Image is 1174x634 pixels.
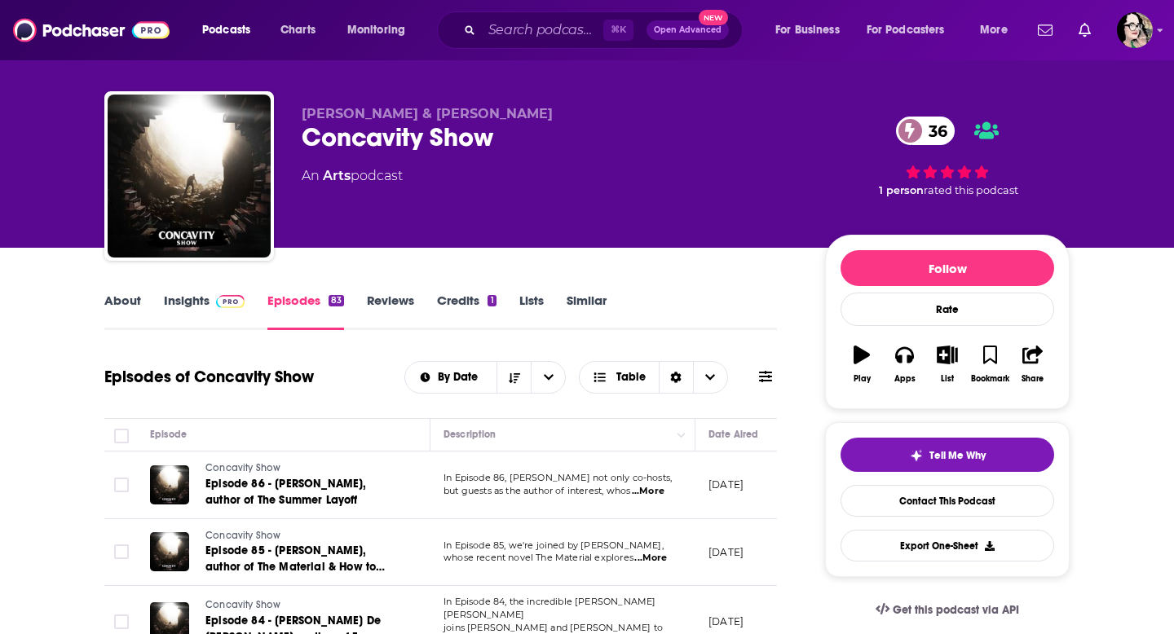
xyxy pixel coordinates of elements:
button: Apps [883,335,925,394]
span: Table [616,372,646,383]
span: Podcasts [202,19,250,42]
div: Apps [894,374,916,384]
a: Charts [270,17,325,43]
div: Sort Direction [659,362,693,393]
a: Concavity Show [205,598,401,613]
button: Follow [841,250,1054,286]
a: Contact This Podcast [841,485,1054,517]
span: Get this podcast via API [893,603,1019,617]
div: Play [854,374,871,384]
span: ...More [634,552,667,565]
a: About [104,293,141,330]
a: Episode 85 - [PERSON_NAME], author of The Material & How to Behave in a Crowd [205,543,401,575]
span: For Business [775,19,840,42]
button: open menu [764,17,860,43]
a: Similar [567,293,607,330]
p: [DATE] [708,545,744,559]
span: More [980,19,1008,42]
span: Monitoring [347,19,405,42]
img: tell me why sparkle [910,449,923,462]
p: [DATE] [708,478,744,491]
button: tell me why sparkleTell Me Why [841,438,1054,472]
span: 36 [912,117,956,145]
a: Episode 86 - [PERSON_NAME], author of The Summer Layoff [205,476,401,509]
div: An podcast [302,166,403,186]
span: In Episode 86, [PERSON_NAME] not only co-hosts, [444,472,672,483]
span: Tell Me Why [929,449,986,462]
button: Open AdvancedNew [647,20,729,40]
span: but guests as the author of interest, whos [444,485,630,496]
div: Share [1022,374,1044,384]
button: Play [841,335,883,394]
span: By Date [438,372,483,383]
h1: Episodes of Concavity Show [104,367,314,387]
button: open menu [336,17,426,43]
div: Rate [841,293,1054,326]
img: Concavity Show [108,95,271,258]
img: Podchaser - Follow, Share and Rate Podcasts [13,15,170,46]
button: open menu [405,372,497,383]
span: New [699,10,728,25]
span: 1 person [879,184,924,196]
h2: Choose List sort [404,361,567,394]
div: Episode [150,425,187,444]
a: 36 [896,117,956,145]
span: Toggle select row [114,614,129,629]
span: Charts [280,19,316,42]
div: List [941,374,954,384]
button: open menu [191,17,271,43]
span: Episode 86 - [PERSON_NAME], author of The Summer Layoff [205,477,367,507]
button: Share [1012,335,1054,394]
button: Choose View [579,361,728,394]
a: Episodes83 [267,293,344,330]
span: Toggle select row [114,478,129,492]
div: Search podcasts, credits, & more... [452,11,758,49]
span: Open Advanced [654,26,722,34]
div: Description [444,425,496,444]
button: Bookmark [969,335,1011,394]
a: Concavity Show [205,461,401,476]
a: Get this podcast via API [863,590,1032,630]
img: User Profile [1117,12,1153,48]
button: List [926,335,969,394]
span: Concavity Show [205,530,280,541]
span: In Episode 85, we're joined by [PERSON_NAME], [444,539,664,551]
span: Toggle select row [114,544,129,559]
span: Concavity Show [205,462,280,473]
button: Sort Direction [497,362,531,393]
button: Show profile menu [1117,12,1153,48]
div: 1 [488,295,496,306]
button: open menu [856,17,969,43]
span: [PERSON_NAME] & [PERSON_NAME] [302,106,553,121]
div: Date Aired [708,425,758,444]
a: Concavity Show [205,529,401,544]
span: In Episode 84, the incredible [PERSON_NAME] [PERSON_NAME] [444,596,655,620]
button: Column Actions [672,425,691,445]
div: 36 1 personrated this podcast [825,106,1070,207]
button: open menu [969,17,1028,43]
span: rated this podcast [924,184,1018,196]
span: Episode 85 - [PERSON_NAME], author of The Material & How to Behave in a Crowd [205,544,385,590]
span: Logged in as kdaneman [1117,12,1153,48]
button: open menu [531,362,565,393]
input: Search podcasts, credits, & more... [482,17,603,43]
a: Credits1 [437,293,496,330]
span: whose recent novel The Material explores [444,552,633,563]
a: Arts [323,168,351,183]
button: Export One-Sheet [841,530,1054,561]
span: ⌘ K [603,20,633,41]
a: Show notifications dropdown [1072,16,1097,44]
div: 83 [329,295,344,306]
a: Lists [519,293,544,330]
span: Concavity Show [205,599,280,610]
img: Podchaser Pro [216,295,245,308]
span: ...More [632,485,664,498]
div: Bookmark [971,374,1009,384]
p: [DATE] [708,614,744,628]
a: Show notifications dropdown [1031,16,1059,44]
span: For Podcasters [867,19,945,42]
a: Reviews [367,293,414,330]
